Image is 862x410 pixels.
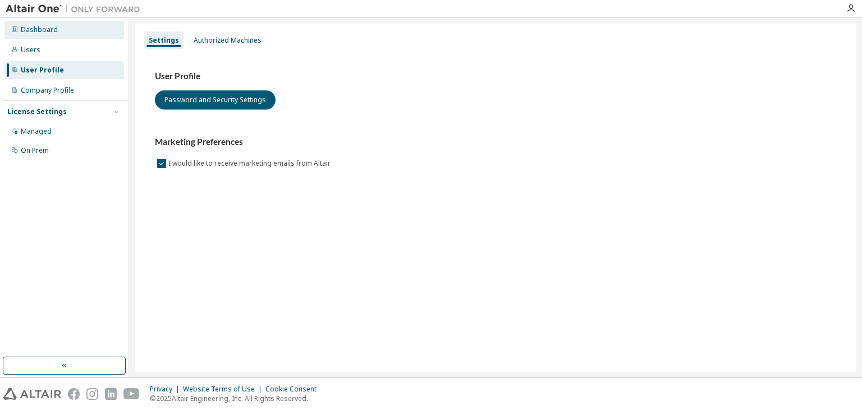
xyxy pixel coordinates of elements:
[265,385,323,394] div: Cookie Consent
[21,45,40,54] div: Users
[7,107,67,116] div: License Settings
[21,86,74,95] div: Company Profile
[68,388,80,400] img: facebook.svg
[21,127,52,136] div: Managed
[3,388,61,400] img: altair_logo.svg
[155,90,276,110] button: Password and Security Settings
[149,36,179,45] div: Settings
[155,136,836,148] h3: Marketing Preferences
[123,388,140,400] img: youtube.svg
[86,388,98,400] img: instagram.svg
[21,146,49,155] div: On Prem
[150,394,323,403] p: © 2025 Altair Engineering, Inc. All Rights Reserved.
[183,385,265,394] div: Website Terms of Use
[168,157,333,170] label: I would like to receive marketing emails from Altair
[6,3,146,15] img: Altair One
[105,388,117,400] img: linkedin.svg
[194,36,262,45] div: Authorized Machines
[150,385,183,394] div: Privacy
[21,66,64,75] div: User Profile
[155,71,836,82] h3: User Profile
[21,25,58,34] div: Dashboard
